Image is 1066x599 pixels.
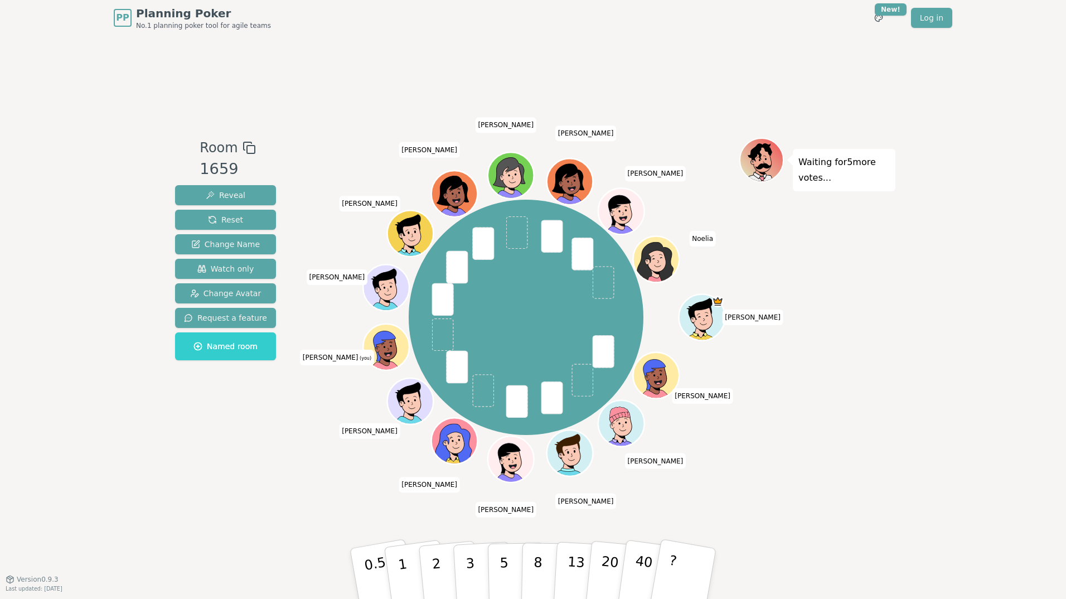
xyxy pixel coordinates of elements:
[713,296,724,307] span: Lukas is the host
[6,575,59,584] button: Version0.9.3
[339,196,400,211] span: Click to change your name
[17,575,59,584] span: Version 0.9.3
[136,21,271,30] span: No.1 planning poker tool for agile teams
[399,142,460,158] span: Click to change your name
[197,263,254,274] span: Watch only
[175,283,276,303] button: Change Avatar
[475,117,536,133] span: Click to change your name
[689,231,716,247] span: Click to change your name
[798,154,890,186] p: Waiting for 5 more votes...
[911,8,952,28] a: Log in
[358,356,372,361] span: (you)
[208,214,243,225] span: Reset
[875,3,907,16] div: New!
[114,6,271,30] a: PPPlanning PokerNo.1 planning poker tool for agile teams
[190,288,261,299] span: Change Avatar
[672,388,733,404] span: Click to change your name
[175,332,276,360] button: Named room
[6,586,62,592] span: Last updated: [DATE]
[206,190,245,201] span: Reveal
[175,210,276,230] button: Reset
[869,8,889,28] button: New!
[399,477,460,492] span: Click to change your name
[365,325,408,369] button: Click to change your avatar
[555,125,617,141] span: Click to change your name
[175,185,276,205] button: Reveal
[625,453,686,469] span: Click to change your name
[555,494,617,509] span: Click to change your name
[136,6,271,21] span: Planning Poker
[475,502,536,518] span: Click to change your name
[175,234,276,254] button: Change Name
[175,308,276,328] button: Request a feature
[200,138,238,158] span: Room
[200,158,255,181] div: 1659
[300,350,374,365] span: Click to change your name
[193,341,258,352] span: Named room
[175,259,276,279] button: Watch only
[191,239,260,250] span: Change Name
[184,312,267,323] span: Request a feature
[116,11,129,25] span: PP
[625,166,686,181] span: Click to change your name
[722,310,783,325] span: Click to change your name
[339,423,400,439] span: Click to change your name
[307,269,368,285] span: Click to change your name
